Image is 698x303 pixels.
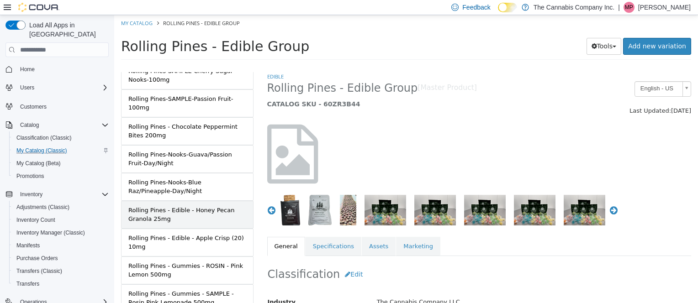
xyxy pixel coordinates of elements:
[534,2,614,13] p: The Cannabis Company Inc.
[16,120,42,131] button: Catalog
[2,63,112,76] button: Home
[625,2,633,13] span: MP
[26,21,109,39] span: Load All Apps in [GEOGRAPHIC_DATA]
[16,280,39,287] span: Transfers
[9,144,112,157] button: My Catalog (Classic)
[20,84,34,91] span: Users
[16,82,38,93] button: Users
[13,132,75,143] a: Classification (Classic)
[153,222,191,241] a: General
[9,277,112,290] button: Transfers
[20,191,42,198] span: Inventory
[13,145,71,156] a: My Catalog (Classic)
[7,23,195,39] span: Rolling Pines - Edible Group
[624,2,635,13] div: Mitch Parker
[13,240,109,251] span: Manifests
[16,120,109,131] span: Catalog
[13,202,73,213] a: Adjustments (Classic)
[153,58,169,65] a: Edible
[16,204,69,211] span: Adjustments (Classic)
[256,279,583,295] div: The Cannabis Company LLC
[20,103,47,110] span: Customers
[509,23,577,40] a: Add new variation
[16,160,61,167] span: My Catalog (Beta)
[16,255,58,262] span: Purchase Orders
[9,131,112,144] button: Classification (Classic)
[472,23,508,40] button: Tools
[14,135,132,153] div: Rolling Pines-Nooks-Guava/Passion Fruit-Day/Night
[2,99,112,113] button: Customers
[14,191,132,209] div: Rolling Pines - Edible - Honey Pecan Granola 25mg
[13,145,109,156] span: My Catalog (Classic)
[13,240,43,251] a: Manifests
[2,119,112,131] button: Catalog
[14,246,132,264] div: Rolling Pines - Gummies - ROSIN - Pink Lemon 500mg
[9,170,112,183] button: Promotions
[498,3,517,12] input: Dark Mode
[16,100,109,112] span: Customers
[520,66,577,82] a: English - US
[521,67,565,81] span: English - US
[13,214,59,225] a: Inventory Count
[13,278,109,289] span: Transfers
[13,171,109,182] span: Promotions
[13,132,109,143] span: Classification (Classic)
[9,265,112,277] button: Transfers (Classic)
[248,222,281,241] a: Assets
[13,158,109,169] span: My Catalog (Beta)
[16,189,46,200] button: Inventory
[20,121,39,129] span: Catalog
[13,266,109,277] span: Transfers (Classic)
[14,163,132,181] div: Rolling Pines-Nooks-Blue Raz/Pineapple-Day/Night
[153,85,468,93] h5: CATALOG SKU - 60ZR3B44
[16,229,85,236] span: Inventory Manager (Classic)
[13,158,64,169] a: My Catalog (Beta)
[16,134,72,141] span: Classification (Classic)
[638,2,691,13] p: [PERSON_NAME]
[557,92,577,99] span: [DATE]
[16,172,44,180] span: Promotions
[303,69,363,77] small: [Master Product]
[495,191,504,200] button: Next
[14,219,132,236] div: Rolling Pines - Edible - Apple Crisp (20) 10mg
[153,191,162,200] button: Previous
[16,189,109,200] span: Inventory
[18,3,59,12] img: Cova
[153,251,577,268] h2: Classification
[16,242,40,249] span: Manifests
[14,274,132,292] div: Rolling Pines - Gummies - SAMPLE - Rosin Pink Lemonade 500mg
[13,171,48,182] a: Promotions
[515,92,557,99] span: Last Updated:
[14,107,132,125] div: Rolling Pines - Chocolate Peppermint Bites 200mg
[9,201,112,214] button: Adjustments (Classic)
[13,227,89,238] a: Inventory Manager (Classic)
[9,214,112,226] button: Inventory Count
[153,66,304,80] span: Rolling Pines - Edible Group
[14,79,132,97] div: Rolling Pines-SAMPLE-Passion Fruit-100mg
[16,64,38,75] a: Home
[2,188,112,201] button: Inventory
[9,252,112,265] button: Purchase Orders
[16,216,55,224] span: Inventory Count
[16,267,62,275] span: Transfers (Classic)
[13,202,109,213] span: Adjustments (Classic)
[13,227,109,238] span: Inventory Manager (Classic)
[618,2,620,13] p: |
[49,5,126,11] span: Rolling Pines - Edible Group
[226,251,254,268] button: Edit
[16,101,50,112] a: Customers
[9,157,112,170] button: My Catalog (Beta)
[9,239,112,252] button: Manifests
[13,253,62,264] a: Purchase Orders
[153,283,182,290] span: Industry
[9,226,112,239] button: Inventory Manager (Classic)
[282,222,326,241] a: Marketing
[7,5,38,11] a: My Catalog
[13,214,109,225] span: Inventory Count
[13,266,66,277] a: Transfers (Classic)
[462,3,490,12] span: Feedback
[191,222,247,241] a: Specifications
[13,253,109,264] span: Purchase Orders
[16,147,67,154] span: My Catalog (Classic)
